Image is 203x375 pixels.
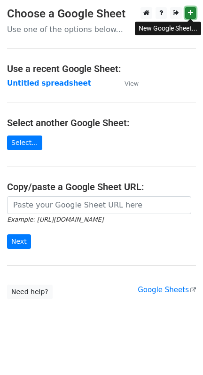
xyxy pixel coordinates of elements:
a: Google Sheets [138,286,196,294]
input: Paste your Google Sheet URL here [7,196,191,214]
h3: Choose a Google Sheet [7,7,196,21]
a: Select... [7,136,42,150]
div: New Google Sheet... [135,22,201,35]
a: Untitled spreadsheet [7,79,91,88]
h4: Select another Google Sheet: [7,117,196,128]
small: View [125,80,139,87]
a: Need help? [7,285,53,299]
h4: Copy/paste a Google Sheet URL: [7,181,196,192]
iframe: Chat Widget [156,330,203,375]
h4: Use a recent Google Sheet: [7,63,196,74]
small: Example: [URL][DOMAIN_NAME] [7,216,103,223]
input: Next [7,234,31,249]
p: Use one of the options below... [7,24,196,34]
a: View [115,79,139,88]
